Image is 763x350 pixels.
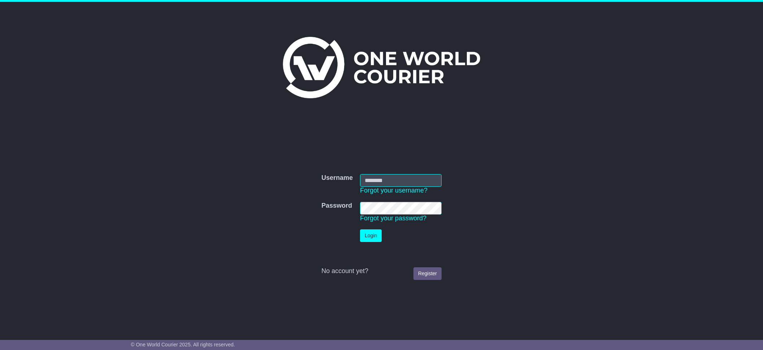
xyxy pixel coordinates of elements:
[360,229,382,242] button: Login
[321,174,353,182] label: Username
[360,187,427,194] a: Forgot your username?
[283,37,480,98] img: One World
[321,202,352,210] label: Password
[131,342,235,347] span: © One World Courier 2025. All rights reserved.
[321,267,442,275] div: No account yet?
[413,267,442,280] a: Register
[360,215,426,222] a: Forgot your password?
